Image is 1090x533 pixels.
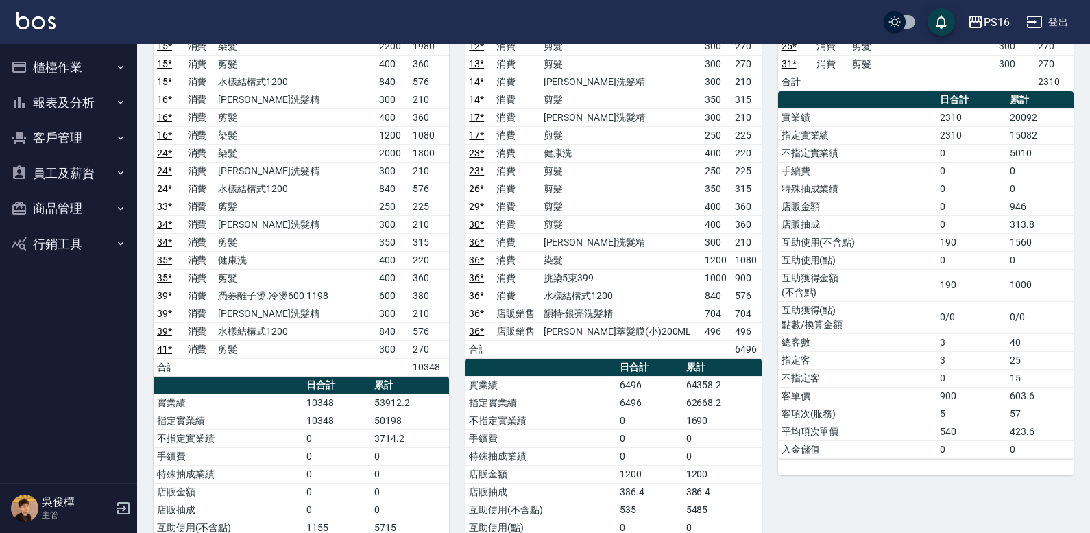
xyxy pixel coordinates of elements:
th: 日合計 [936,91,1006,109]
td: 1000 [1006,269,1074,301]
td: 210 [409,305,449,322]
td: 消費 [184,126,215,144]
button: 櫃檯作業 [5,49,132,85]
td: 603.6 [1006,387,1074,405]
img: Logo [16,12,56,29]
td: 300 [376,305,409,322]
td: 1800 [409,144,449,162]
td: 消費 [493,73,540,91]
td: 指定實業績 [778,126,936,144]
td: 57 [1006,405,1074,423]
td: 535 [616,501,683,519]
td: 576 [409,73,449,91]
td: 210 [731,233,762,251]
td: 消費 [493,233,540,251]
td: 540 [936,423,1006,440]
td: 消費 [184,233,215,251]
td: 不指定實業績 [154,429,303,447]
td: 合計 [154,358,184,376]
td: 消費 [493,108,540,126]
td: 1200 [701,251,731,269]
td: 704 [731,305,762,322]
td: 消費 [493,198,540,215]
td: 特殊抽成業績 [465,447,616,465]
td: 840 [376,73,409,91]
td: 0 [303,465,371,483]
td: 840 [701,287,731,305]
td: 15082 [1006,126,1074,144]
td: 25 [1006,351,1074,369]
td: 350 [701,180,731,198]
td: 0 [303,483,371,501]
td: 水樣結構式1200 [215,180,376,198]
td: 剪髮 [215,233,376,251]
div: PS16 [984,14,1010,31]
td: [PERSON_NAME]洗髮精 [540,233,702,251]
td: 50198 [371,412,449,429]
td: 憑券離子燙.冷燙600-1198 [215,287,376,305]
td: 店販金額 [465,465,616,483]
td: 270 [731,55,762,73]
td: 水樣結構式1200 [215,322,376,340]
td: 入金儲值 [778,440,936,458]
td: 496 [701,322,731,340]
th: 日合計 [303,377,371,394]
td: 190 [936,269,1006,301]
td: 0 [936,215,1006,233]
td: 消費 [493,287,540,305]
td: 400 [701,215,731,233]
td: 40 [1006,333,1074,351]
td: 300 [701,37,731,55]
td: 剪髮 [215,340,376,358]
td: 360 [731,215,762,233]
td: 400 [376,251,409,269]
button: 行銷工具 [5,226,132,262]
td: 220 [409,251,449,269]
td: 64358.2 [683,376,762,394]
td: 0 [936,162,1006,180]
td: 互助獲得(點) 點數/換算金額 [778,301,936,333]
td: 300 [995,37,1034,55]
td: [PERSON_NAME]洗髮精 [540,108,702,126]
td: 20092 [1006,108,1074,126]
td: 1980 [409,37,449,55]
td: [PERSON_NAME]洗髮精 [215,215,376,233]
button: 報表及分析 [5,85,132,121]
td: 消費 [184,73,215,91]
td: 0 [1006,440,1074,458]
td: 840 [376,180,409,198]
td: 3 [936,351,1006,369]
td: 360 [731,198,762,215]
td: 1560 [1006,233,1074,251]
td: 消費 [493,180,540,198]
td: [PERSON_NAME]洗髮精 [215,305,376,322]
td: 互助獲得金額 (不含點) [778,269,936,301]
td: 6496 [616,394,683,412]
td: 消費 [493,269,540,287]
td: 210 [731,73,762,91]
td: 實業績 [154,394,303,412]
td: [PERSON_NAME]洗髮精 [215,162,376,180]
td: 1200 [683,465,762,483]
th: 累計 [683,359,762,377]
img: Person [11,495,38,522]
button: PS16 [962,8,1015,36]
td: 消費 [184,144,215,162]
td: 0/0 [936,301,1006,333]
td: 剪髮 [540,126,702,144]
td: 300 [701,55,731,73]
td: 不指定實業績 [778,144,936,162]
td: 576 [409,322,449,340]
td: 225 [409,198,449,215]
button: 員工及薪資 [5,156,132,191]
td: 600 [376,287,409,305]
td: 300 [376,91,409,108]
td: 互助使用(不含點) [778,233,936,251]
td: 0 [936,369,1006,387]
button: 客戶管理 [5,120,132,156]
td: 消費 [184,37,215,55]
td: 0 [936,180,1006,198]
td: 手續費 [154,447,303,465]
td: 400 [376,269,409,287]
td: 6496 [731,340,762,358]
